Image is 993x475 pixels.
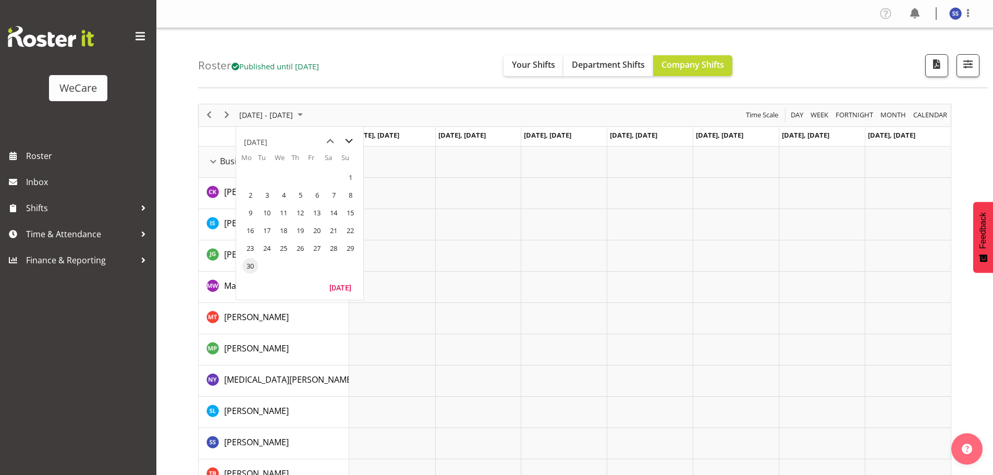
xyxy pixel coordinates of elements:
span: Monday, September 23, 2024 [242,240,258,256]
button: Fortnight [834,108,875,121]
span: Monday, September 2, 2024 [242,187,258,203]
button: Department Shifts [563,55,653,76]
span: [MEDICAL_DATA][PERSON_NAME] [224,374,354,385]
span: Sunday, September 22, 2024 [342,223,358,238]
span: [DATE], [DATE] [696,130,743,140]
span: Your Shifts [512,59,555,70]
span: [DATE], [DATE] [352,130,399,140]
button: Today [323,280,358,295]
th: Mo [241,153,258,168]
button: Your Shifts [504,55,563,76]
td: Monday, September 30, 2024 [241,257,258,275]
button: previous month [321,132,339,151]
td: Savita Savita resource [199,428,349,459]
div: WeCare [59,80,97,96]
span: Inbox [26,174,151,190]
span: Thursday, September 5, 2024 [292,187,308,203]
button: Company Shifts [653,55,732,76]
a: [PERSON_NAME] [224,248,289,261]
span: calendar [912,108,948,121]
button: Feedback - Show survey [973,202,993,273]
td: Janine Grundler resource [199,240,349,272]
span: Sunday, September 15, 2024 [342,205,358,221]
span: Wednesday, September 11, 2024 [276,205,291,221]
span: Department Shifts [572,59,645,70]
th: Su [341,153,358,168]
a: [MEDICAL_DATA][PERSON_NAME] [224,373,354,386]
span: Time & Attendance [26,226,136,242]
div: next period [218,104,236,126]
span: [DATE] - [DATE] [238,108,294,121]
a: [PERSON_NAME] [224,217,289,229]
span: Business Support Office [220,155,314,167]
span: Wednesday, September 4, 2024 [276,187,291,203]
img: Rosterit website logo [8,26,94,47]
td: Chloe Kim resource [199,178,349,209]
td: Management We Care resource [199,272,349,303]
span: Friday, September 27, 2024 [309,240,325,256]
button: Previous [202,108,216,121]
div: June 24 - 30, 2024 [236,104,309,126]
button: Timeline Month [879,108,908,121]
span: Monday, September 30, 2024 [242,258,258,274]
td: Isabel Simcox resource [199,209,349,240]
span: Saturday, September 28, 2024 [326,240,341,256]
span: [DATE], [DATE] [524,130,571,140]
span: Saturday, September 7, 2024 [326,187,341,203]
span: Published until [DATE] [231,61,319,71]
span: Monday, September 16, 2024 [242,223,258,238]
span: Friday, September 20, 2024 [309,223,325,238]
td: Business Support Office resource [199,147,349,178]
span: Time Scale [745,108,779,121]
span: Roster [26,148,151,164]
a: Management We Care [224,279,311,292]
button: Month [912,108,949,121]
a: [PERSON_NAME] [224,342,289,355]
span: [PERSON_NAME] [224,405,289,417]
span: [PERSON_NAME] [224,249,289,260]
span: Tuesday, September 10, 2024 [259,205,275,221]
span: Tuesday, September 17, 2024 [259,223,275,238]
span: Friday, September 6, 2024 [309,187,325,203]
span: Week [810,108,829,121]
th: We [275,153,291,168]
h4: Roster [198,59,319,71]
span: Sunday, September 1, 2024 [342,169,358,185]
span: [PERSON_NAME] [224,186,289,198]
button: Time Scale [744,108,780,121]
div: previous period [200,104,218,126]
span: Day [790,108,804,121]
td: Michelle Thomas resource [199,303,349,334]
span: Management We Care [224,280,311,291]
span: Thursday, September 26, 2024 [292,240,308,256]
span: [PERSON_NAME] [224,436,289,448]
span: Saturday, September 21, 2024 [326,223,341,238]
button: next month [339,132,358,151]
button: June 2024 [238,108,308,121]
td: Millie Pumphrey resource [199,334,349,366]
div: title [244,132,267,153]
button: Timeline Day [789,108,805,121]
th: Sa [325,153,341,168]
span: [DATE], [DATE] [438,130,486,140]
button: Filter Shifts [957,54,979,77]
span: Tuesday, September 3, 2024 [259,187,275,203]
span: Thursday, September 19, 2024 [292,223,308,238]
span: Month [879,108,907,121]
span: Monday, September 9, 2024 [242,205,258,221]
span: Saturday, September 14, 2024 [326,205,341,221]
span: Fortnight [835,108,874,121]
span: [DATE], [DATE] [868,130,915,140]
span: [DATE], [DATE] [610,130,657,140]
span: Friday, September 13, 2024 [309,205,325,221]
span: Wednesday, September 18, 2024 [276,223,291,238]
td: Nikita Yates resource [199,366,349,397]
span: [DATE], [DATE] [782,130,829,140]
span: Sunday, September 8, 2024 [342,187,358,203]
td: Sarah Lamont resource [199,397,349,428]
span: Finance & Reporting [26,252,136,268]
a: [PERSON_NAME] [224,186,289,198]
a: [PERSON_NAME] [224,405,289,417]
